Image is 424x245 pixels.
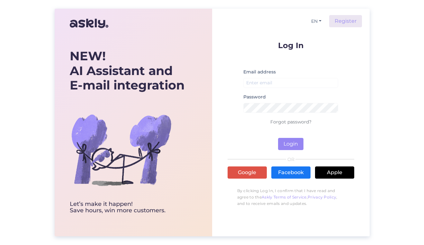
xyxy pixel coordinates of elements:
a: Privacy Policy [308,195,336,199]
a: Forgot password? [270,119,311,125]
a: Google [228,166,267,179]
span: OR [286,157,295,162]
button: EN [309,17,324,26]
div: Let’s make it happen! Save hours, win more customers. [70,201,185,214]
input: Enter email [243,78,338,88]
b: NEW! [70,48,106,63]
button: Login [278,138,303,150]
label: Password [243,94,266,100]
a: Apple [315,166,354,179]
div: AI Assistant and E-mail integration [70,49,185,93]
a: Register [329,15,362,27]
p: By clicking Log In, I confirm that I have read and agree to the , , and to receive emails and upd... [228,184,354,210]
label: Email address [243,69,276,75]
img: Askly [70,16,108,31]
p: Log In [228,41,354,49]
img: bg-askly [70,98,173,201]
a: Facebook [271,166,311,179]
a: Askly Terms of Service [262,195,307,199]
